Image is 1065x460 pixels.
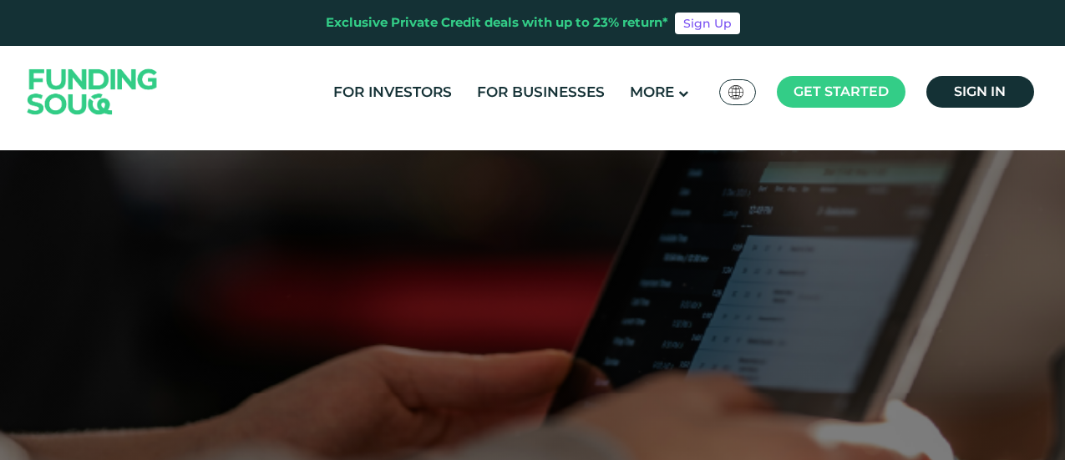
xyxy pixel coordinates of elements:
span: Get started [794,83,889,99]
a: For Businesses [473,78,609,106]
div: Exclusive Private Credit deals with up to 23% return* [326,13,668,33]
span: Sign in [954,83,1006,99]
a: Sign Up [675,13,740,34]
span: More [630,83,674,100]
a: Sign in [926,76,1034,108]
img: SA Flag [728,85,743,99]
img: Logo [11,49,175,134]
a: For Investors [329,78,456,106]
